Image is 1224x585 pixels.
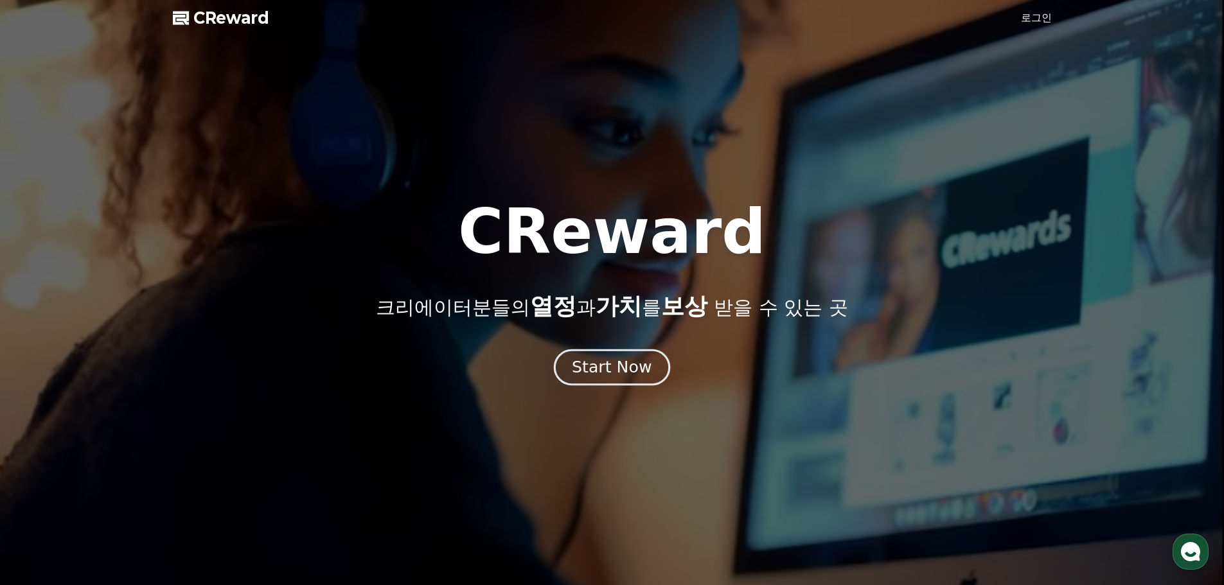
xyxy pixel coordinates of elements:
[661,293,707,319] span: 보상
[596,293,642,319] span: 가치
[4,407,85,439] a: 홈
[376,293,847,319] p: 크리에이터분들의 과 를 받을 수 있는 곳
[572,356,652,378] div: Start Now
[166,407,247,439] a: 설정
[40,426,48,437] span: 홈
[193,8,269,28] span: CReward
[1021,10,1052,26] a: 로그인
[554,349,670,385] button: Start Now
[118,427,133,437] span: 대화
[173,8,269,28] a: CReward
[458,201,766,263] h1: CReward
[199,426,214,437] span: 설정
[85,407,166,439] a: 대화
[556,363,668,375] a: Start Now
[530,293,576,319] span: 열정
